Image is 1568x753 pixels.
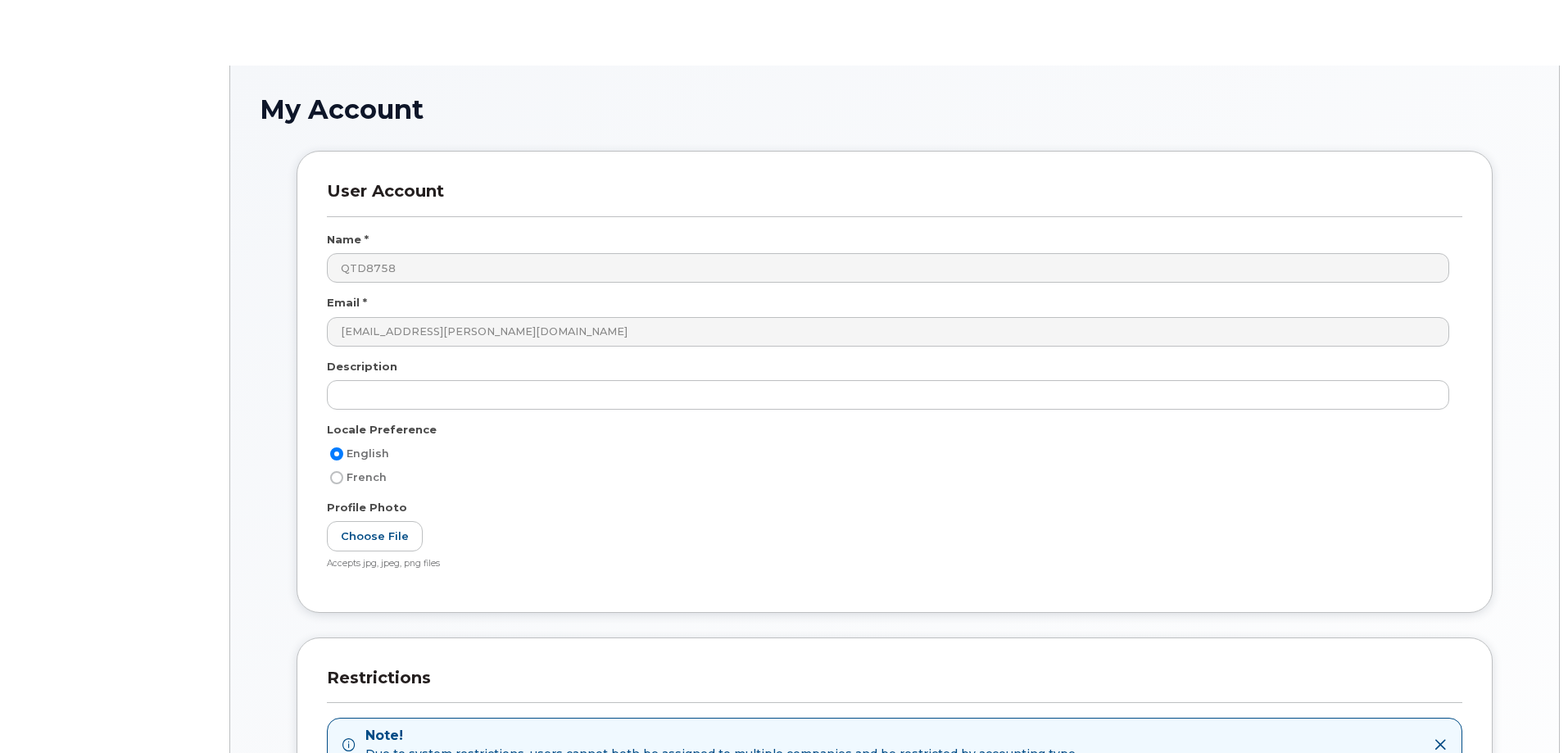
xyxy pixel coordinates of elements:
[327,181,1462,216] h3: User Account
[330,471,343,484] input: French
[327,558,1449,570] div: Accepts jpg, jpeg, png files
[327,422,437,438] label: Locale Preference
[327,521,423,551] label: Choose File
[327,295,367,311] label: Email *
[327,668,1462,703] h3: Restrictions
[327,359,397,374] label: Description
[347,447,389,460] span: English
[327,232,369,247] label: Name *
[347,471,387,483] span: French
[327,500,407,515] label: Profile Photo
[330,447,343,460] input: English
[260,95,1529,124] h1: My Account
[365,727,1076,746] strong: Note!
